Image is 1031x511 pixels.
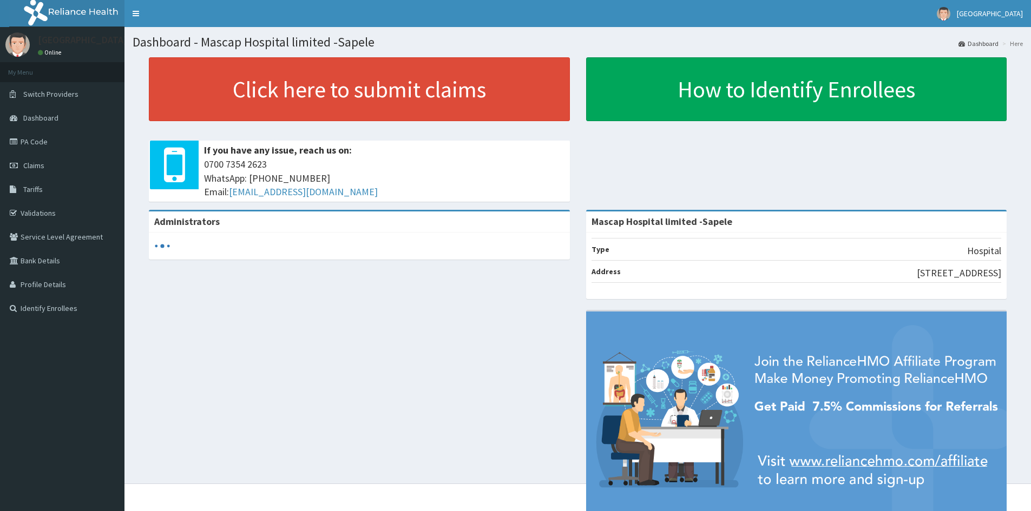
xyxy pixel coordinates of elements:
span: Dashboard [23,113,58,123]
img: User Image [5,32,30,57]
a: Online [38,49,64,56]
span: [GEOGRAPHIC_DATA] [957,9,1023,18]
h1: Dashboard - Mascap Hospital limited -Sapele [133,35,1023,49]
a: [EMAIL_ADDRESS][DOMAIN_NAME] [229,185,378,198]
span: Switch Providers [23,89,78,99]
span: 0700 7354 2623 WhatsApp: [PHONE_NUMBER] Email: [204,157,564,199]
span: Tariffs [23,184,43,194]
a: How to Identify Enrollees [586,57,1007,121]
b: Type [592,244,609,254]
strong: Mascap Hospital limited -Sapele [592,215,732,228]
p: [STREET_ADDRESS] [917,266,1001,280]
a: Click here to submit claims [149,57,570,121]
b: Administrators [154,215,220,228]
span: Claims [23,161,44,170]
b: Address [592,267,621,276]
li: Here [1000,39,1023,48]
a: Dashboard [958,39,999,48]
p: Hospital [967,244,1001,258]
img: User Image [937,7,950,21]
b: If you have any issue, reach us on: [204,144,352,156]
p: [GEOGRAPHIC_DATA] [38,35,127,45]
svg: audio-loading [154,238,170,254]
